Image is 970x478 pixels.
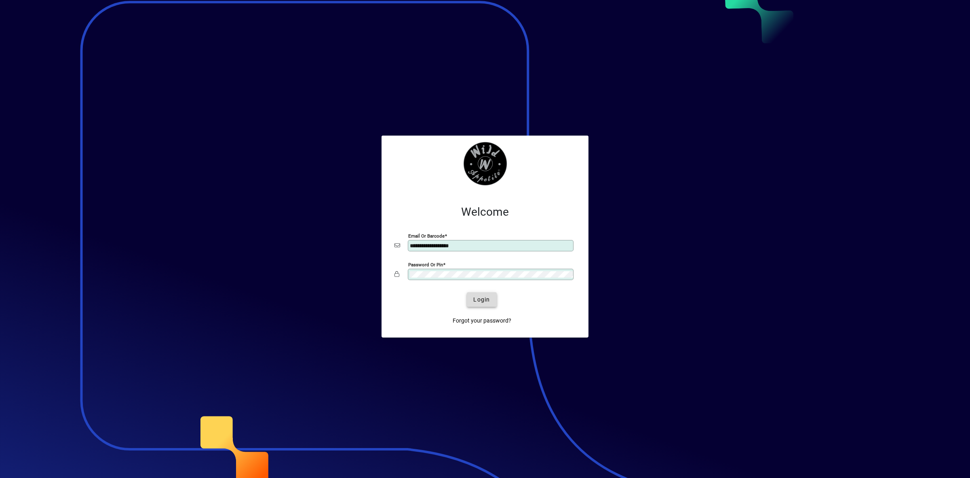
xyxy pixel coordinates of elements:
span: Forgot your password? [453,317,511,325]
mat-label: Email or Barcode [408,233,445,239]
button: Login [467,292,496,307]
h2: Welcome [394,205,576,219]
mat-label: Password or Pin [408,262,443,268]
span: Login [473,295,490,304]
a: Forgot your password? [449,313,515,328]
